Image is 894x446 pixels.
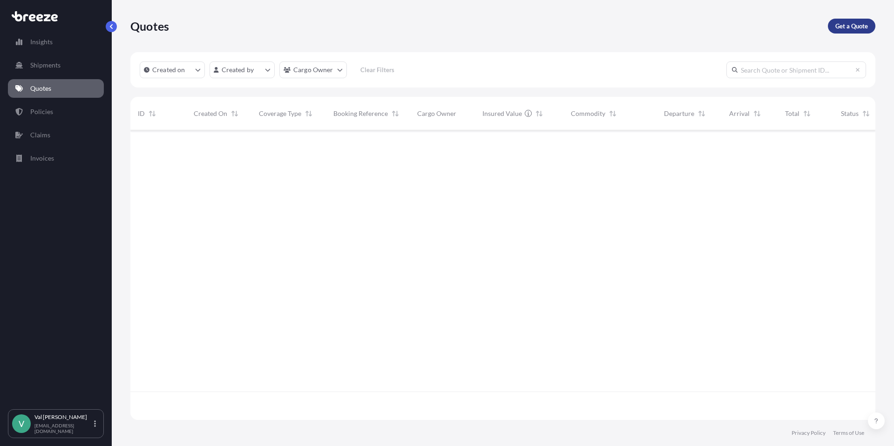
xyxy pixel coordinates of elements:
span: Total [785,109,799,118]
a: Terms of Use [833,429,864,437]
a: Get a Quote [828,19,875,34]
p: Val [PERSON_NAME] [34,413,92,421]
button: Sort [534,108,545,119]
p: Shipments [30,61,61,70]
span: Booking Reference [333,109,388,118]
button: createdOn Filter options [140,61,205,78]
a: Quotes [8,79,104,98]
a: Insights [8,33,104,51]
button: Clear Filters [352,62,404,77]
button: Sort [147,108,158,119]
button: cargoOwner Filter options [279,61,347,78]
span: ID [138,109,145,118]
span: Insured Value [482,109,522,118]
span: Arrival [729,109,750,118]
span: Departure [664,109,694,118]
a: Claims [8,126,104,144]
p: Insights [30,37,53,47]
button: Sort [607,108,618,119]
p: [EMAIL_ADDRESS][DOMAIN_NAME] [34,423,92,434]
button: Sort [696,108,707,119]
span: Status [841,109,859,118]
button: Sort [390,108,401,119]
span: Created On [194,109,227,118]
p: Cargo Owner [293,65,333,74]
a: Invoices [8,149,104,168]
button: Sort [752,108,763,119]
span: V [19,419,24,428]
p: Claims [30,130,50,140]
p: Created by [222,65,254,74]
p: Quotes [30,84,51,93]
button: Sort [801,108,813,119]
button: Sort [229,108,240,119]
button: createdBy Filter options [210,61,275,78]
p: Quotes [130,19,169,34]
input: Search Quote or Shipment ID... [726,61,866,78]
a: Privacy Policy [792,429,826,437]
span: Cargo Owner [417,109,456,118]
p: Policies [30,107,53,116]
a: Policies [8,102,104,121]
span: Commodity [571,109,605,118]
a: Shipments [8,56,104,74]
p: Invoices [30,154,54,163]
button: Sort [860,108,872,119]
span: Coverage Type [259,109,301,118]
p: Clear Filters [360,65,394,74]
p: Created on [152,65,185,74]
p: Get a Quote [835,21,868,31]
button: Sort [303,108,314,119]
